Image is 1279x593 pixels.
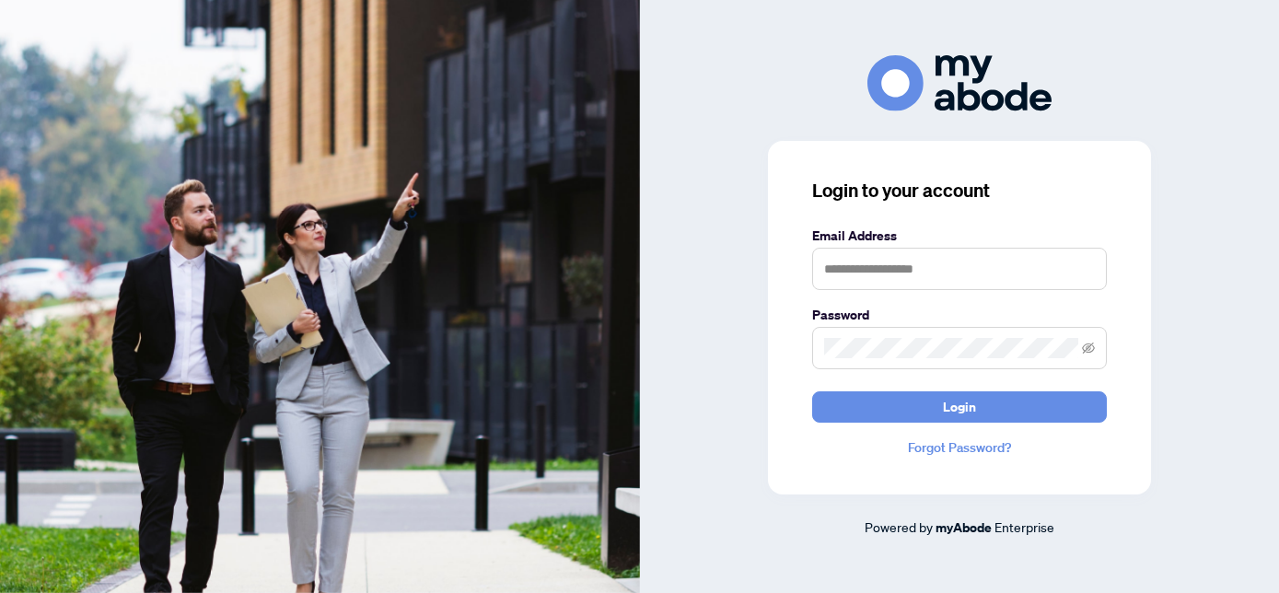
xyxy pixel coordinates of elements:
h3: Login to your account [812,178,1107,203]
label: Password [812,305,1107,325]
span: Login [943,392,976,422]
span: Enterprise [994,518,1054,535]
a: Forgot Password? [812,437,1107,458]
span: eye-invisible [1082,342,1095,355]
img: ma-logo [867,55,1052,111]
button: Login [812,391,1107,423]
span: Powered by [865,518,933,535]
label: Email Address [812,226,1107,246]
a: myAbode [936,517,992,538]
